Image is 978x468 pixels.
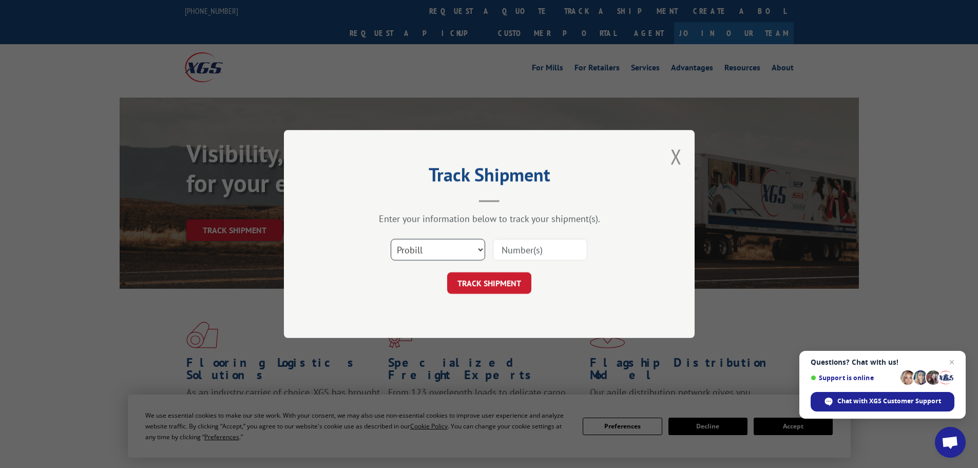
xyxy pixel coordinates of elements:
[935,427,966,458] div: Open chat
[447,272,531,294] button: TRACK SHIPMENT
[670,143,682,170] button: Close modal
[493,239,587,260] input: Number(s)
[946,356,958,368] span: Close chat
[811,358,954,366] span: Questions? Chat with us!
[335,167,643,187] h2: Track Shipment
[837,397,941,406] span: Chat with XGS Customer Support
[811,374,897,382] span: Support is online
[335,213,643,224] div: Enter your information below to track your shipment(s).
[811,392,954,411] div: Chat with XGS Customer Support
